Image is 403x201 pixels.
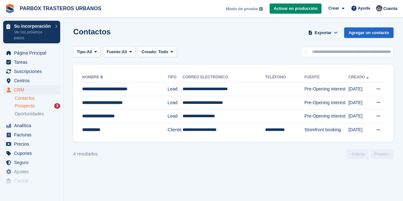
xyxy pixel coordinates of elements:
[14,167,52,176] span: Ajustes
[138,47,176,57] button: Creado: Todo
[54,103,60,109] div: 3
[358,5,370,11] span: Ayuda
[3,58,60,67] a: menu
[345,149,395,159] nav: Page
[168,83,183,96] td: Lead
[348,123,371,136] td: [DATE]
[371,149,393,159] a: Próximo
[15,95,60,101] a: Contactos
[265,72,304,83] th: Teléfono
[304,96,348,110] td: Pre-Opening interest
[3,158,60,167] a: menu
[141,49,157,54] span: Creado:
[14,158,52,167] span: Seguro
[348,83,371,96] td: [DATE]
[304,110,348,123] td: Pre-Opening interest
[346,149,368,159] a: Anterior
[15,103,60,109] a: Prospecto 3
[383,5,397,12] span: Cuenta
[73,151,97,157] div: 4 resultados
[14,149,52,158] span: Cupones
[77,49,87,55] span: Tipo:
[103,47,135,57] button: Fuente: All
[14,140,52,148] span: Precios
[5,4,15,13] img: stora-icon-8386f47178a22dfd0bd8f6a31ec36ba5ce8667c1dd55bd0f319d3a0aa187defe.svg
[3,48,60,57] a: menu
[14,58,52,67] span: Tareas
[14,85,52,94] span: CRM
[307,27,339,38] button: Exportar
[328,5,339,11] span: Crear
[107,49,122,55] span: Fuente:
[14,48,52,57] span: Página Principal
[122,49,127,55] span: All
[376,5,382,11] img: Jose Manuel
[344,27,393,38] a: Agregar un contacto
[15,111,60,117] a: Oportunidades
[304,83,348,96] td: Pre-Opening interest
[183,72,265,83] th: Correo electrónico
[168,72,183,83] th: Tipo
[168,123,183,136] td: Cliente
[14,121,52,130] span: Analítica
[73,27,111,36] h1: Contactos
[3,21,60,43] a: Su incorporación Ver los próximos pasos
[73,47,101,57] button: Tipo: All
[168,110,183,123] td: Lead
[14,130,52,139] span: Facturas
[226,6,258,12] span: Modo de prueba
[3,130,60,139] a: menu
[3,76,60,85] a: menu
[314,30,331,36] span: Exportar
[14,76,52,85] span: Centros
[348,110,371,123] td: [DATE]
[14,29,52,41] p: Ver los próximos pasos
[158,49,168,54] span: Todo
[14,67,52,76] span: Suscripciones
[304,123,348,136] td: Storefront booking
[270,4,321,14] a: Activar en producción
[3,67,60,76] a: menu
[3,149,60,158] a: menu
[3,176,60,185] a: menu
[259,7,263,11] img: icon-info-grey-7440780725fd019a000dd9b08b2336e03edf1995a4989e88bcd33f0948082b44.svg
[3,167,60,176] a: menu
[15,103,35,109] span: Prospecto
[304,72,348,83] th: Fuente
[14,24,52,28] p: Su incorporación
[14,176,52,185] span: Capital
[15,111,44,117] span: Oportunidades
[3,140,60,148] a: menu
[348,75,370,79] a: Creado
[3,121,60,130] a: menu
[168,96,183,110] td: Lead
[82,75,104,79] a: Nombre
[17,3,104,14] a: PARBOX TRASTEROS URBANOS
[3,85,60,94] a: menu
[274,5,317,12] span: Activar en producción
[87,49,92,55] span: All
[348,96,371,110] td: [DATE]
